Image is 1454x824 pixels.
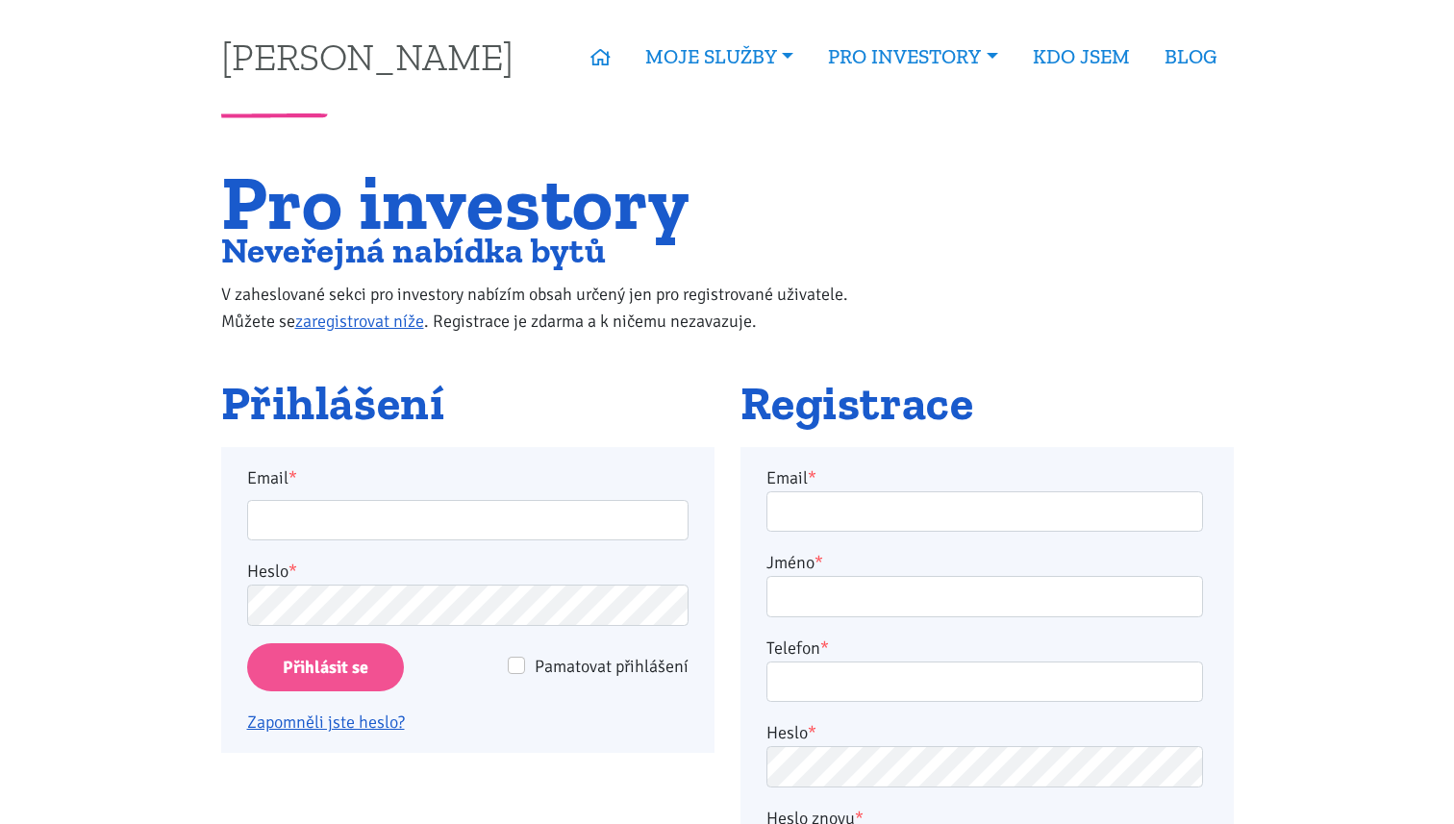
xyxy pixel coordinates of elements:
abbr: required [808,467,816,488]
a: [PERSON_NAME] [221,37,514,75]
label: Heslo [766,719,816,746]
h2: Neveřejná nabídka bytů [221,235,888,266]
a: Zapomněli jste heslo? [247,712,405,733]
a: BLOG [1147,35,1234,79]
span: Pamatovat přihlášení [535,656,689,677]
label: Heslo [247,558,297,585]
a: KDO JSEM [1015,35,1147,79]
a: MOJE SLUŽBY [628,35,811,79]
input: Přihlásit se [247,643,404,692]
label: Email [766,464,816,491]
a: PRO INVESTORY [811,35,1015,79]
h2: Registrace [740,378,1234,430]
label: Jméno [766,549,823,576]
label: Email [234,464,701,491]
h1: Pro investory [221,170,888,235]
abbr: required [815,552,823,573]
abbr: required [808,722,816,743]
a: zaregistrovat níže [295,311,424,332]
h2: Přihlášení [221,378,714,430]
p: V zaheslované sekci pro investory nabízím obsah určený jen pro registrované uživatele. Můžete se ... [221,281,888,335]
label: Telefon [766,635,829,662]
abbr: required [820,637,829,659]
